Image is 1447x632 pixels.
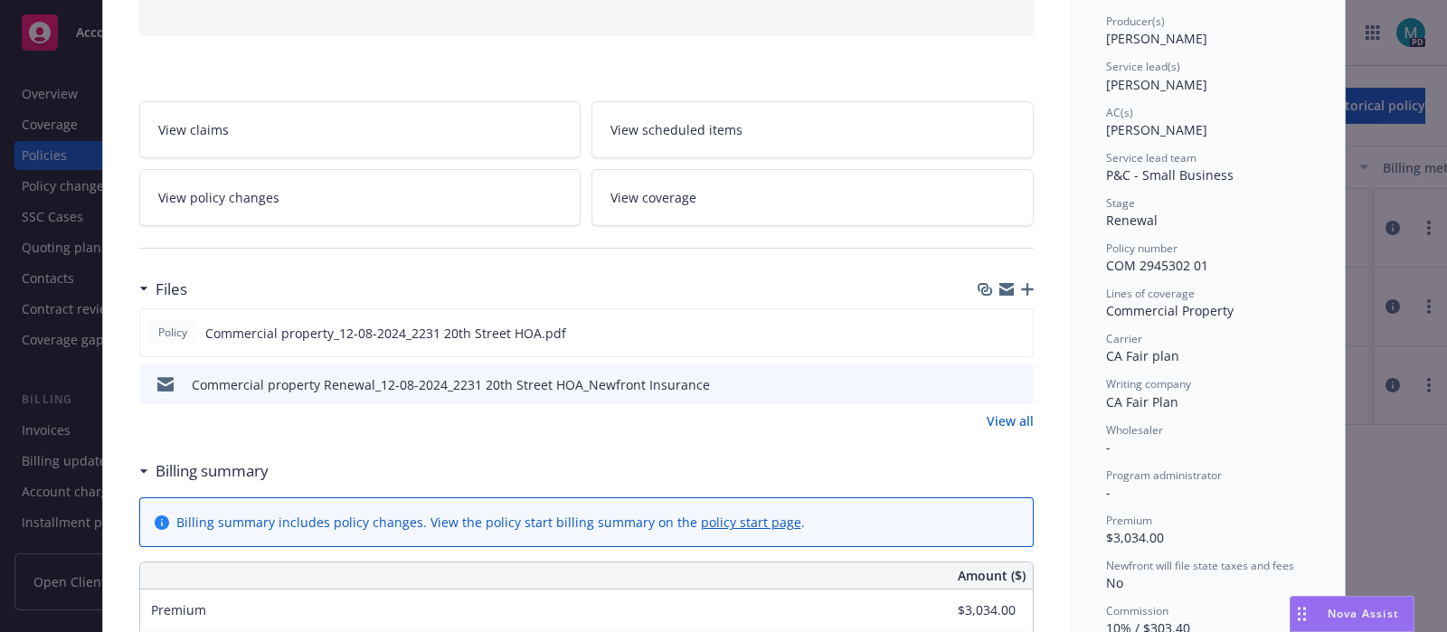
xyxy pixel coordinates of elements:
[205,324,566,343] span: Commercial property_12-08-2024_2231 20th Street HOA.pdf
[1106,257,1208,274] span: COM 2945302 01
[987,411,1034,430] a: View all
[1106,302,1234,319] span: Commercial Property
[1106,603,1168,618] span: Commission
[1106,14,1165,29] span: Producer(s)
[981,375,996,394] button: download file
[1106,558,1294,573] span: Newfront will file state taxes and fees
[1106,59,1180,74] span: Service lead(s)
[139,459,269,483] div: Billing summary
[1106,121,1207,138] span: [PERSON_NAME]
[1106,467,1222,483] span: Program administrator
[1291,597,1313,631] div: Drag to move
[1106,439,1111,456] span: -
[1106,286,1195,301] span: Lines of coverage
[1106,347,1179,364] span: CA Fair plan
[1106,241,1177,256] span: Policy number
[1106,376,1191,391] span: Writing company
[1106,212,1158,229] span: Renewal
[1328,606,1399,621] span: Nova Assist
[1290,596,1414,632] button: Nova Assist
[1106,150,1196,165] span: Service lead team
[610,188,696,207] span: View coverage
[1106,30,1207,47] span: [PERSON_NAME]
[591,101,1034,158] a: View scheduled items
[1106,195,1135,211] span: Stage
[1106,574,1123,591] span: No
[1106,484,1111,501] span: -
[909,597,1026,624] input: 0.00
[156,278,187,301] h3: Files
[1106,166,1234,184] span: P&C - Small Business
[176,513,805,532] div: Billing summary includes policy changes. View the policy start billing summary on the .
[139,278,187,301] div: Files
[1106,422,1163,438] span: Wholesaler
[158,188,279,207] span: View policy changes
[1010,375,1026,394] button: preview file
[610,120,742,139] span: View scheduled items
[192,375,710,394] div: Commercial property Renewal_12-08-2024_2231 20th Street HOA_Newfront Insurance
[980,324,995,343] button: download file
[139,169,582,226] a: View policy changes
[139,101,582,158] a: View claims
[1106,529,1164,546] span: $3,034.00
[1106,105,1133,120] span: AC(s)
[1106,513,1152,528] span: Premium
[591,169,1034,226] a: View coverage
[1009,324,1026,343] button: preview file
[1106,393,1178,410] span: CA Fair Plan
[1106,331,1142,346] span: Carrier
[958,566,1026,585] span: Amount ($)
[701,514,801,531] a: policy start page
[151,601,206,618] span: Premium
[1106,76,1207,93] span: [PERSON_NAME]
[155,325,191,341] span: Policy
[158,120,229,139] span: View claims
[156,459,269,483] h3: Billing summary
